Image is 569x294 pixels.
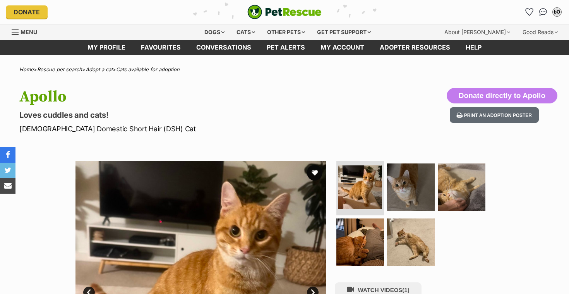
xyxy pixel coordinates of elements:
a: Donate [6,5,48,19]
a: Rescue pet search [37,66,82,72]
img: Photo of Apollo [387,163,435,211]
p: [DEMOGRAPHIC_DATA] Domestic Short Hair (DSH) Cat [19,124,347,134]
img: chat-41dd97257d64d25036548639549fe6c8038ab92f7586957e7f3b1b290dea8141.svg [539,8,547,16]
a: Home [19,66,34,72]
img: logo-cat-932fe2b9b8326f06289b0f2fb663e598f794de774fb13d1741a6617ecf9a85b4.svg [247,5,322,19]
a: Favourites [133,40,189,55]
img: Photo of Apollo [387,218,435,266]
span: Menu [21,29,37,35]
button: favourite [307,165,322,181]
img: Photo of Apollo [338,165,382,209]
a: PetRescue [247,5,322,19]
a: Menu [12,24,43,38]
a: Adopter resources [372,40,458,55]
img: Photo of Apollo [438,163,485,211]
a: Help [458,40,489,55]
button: Print an adoption poster [450,107,539,123]
ul: Account quick links [523,6,563,18]
a: My profile [80,40,133,55]
a: Favourites [523,6,535,18]
a: Cats available for adoption [116,66,180,72]
div: About [PERSON_NAME] [439,24,516,40]
div: bO [553,8,561,16]
button: My account [551,6,563,18]
a: conversations [189,40,259,55]
a: Conversations [537,6,549,18]
a: Pet alerts [259,40,313,55]
a: Adopt a cat [86,66,113,72]
div: Get pet support [312,24,376,40]
a: My account [313,40,372,55]
span: (1) [402,287,409,293]
img: Photo of Apollo [336,218,384,266]
p: Loves cuddles and cats! [19,110,347,120]
button: Donate directly to Apollo [447,88,557,103]
div: Cats [231,24,261,40]
h1: Apollo [19,88,347,106]
div: Other pets [262,24,310,40]
div: Good Reads [517,24,563,40]
div: Dogs [199,24,230,40]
